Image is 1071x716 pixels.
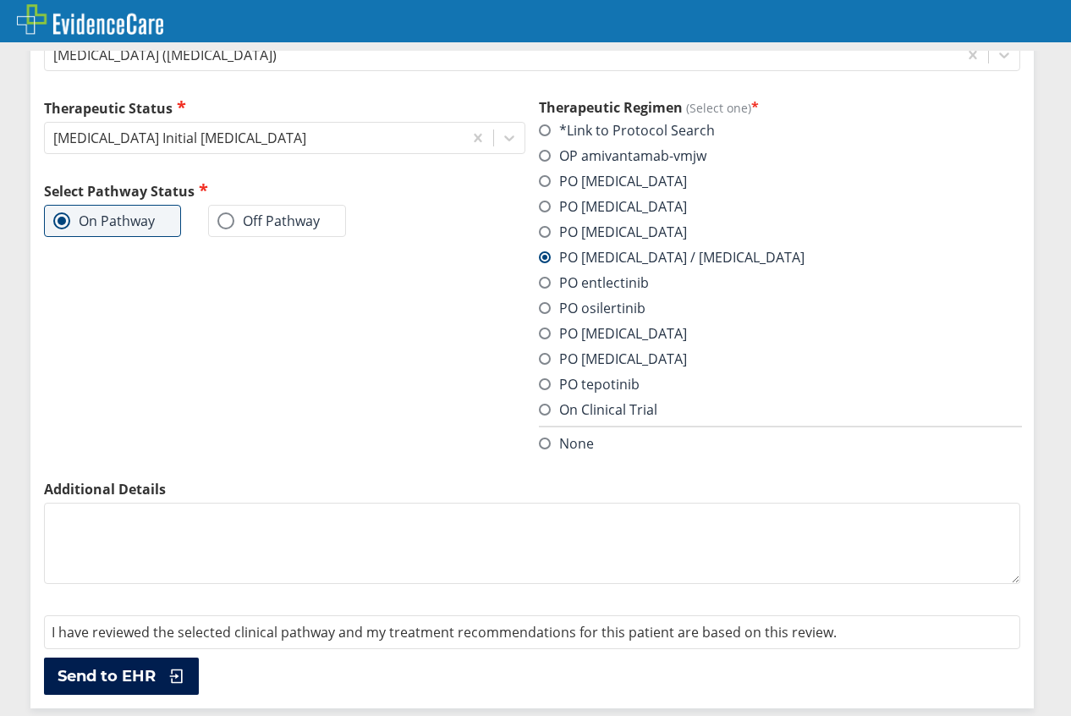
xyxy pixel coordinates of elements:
[539,98,1020,117] h3: Therapeutic Regimen
[44,181,525,201] h2: Select Pathway Status
[53,129,306,147] div: [MEDICAL_DATA] Initial [MEDICAL_DATA]
[539,273,649,292] label: PO entlectinib
[539,324,687,343] label: PO [MEDICAL_DATA]
[539,248,805,267] label: PO [MEDICAL_DATA] / [MEDICAL_DATA]
[53,212,155,229] label: On Pathway
[44,480,1020,498] label: Additional Details
[217,212,320,229] label: Off Pathway
[539,434,594,453] label: None
[53,46,277,64] div: [MEDICAL_DATA] ([MEDICAL_DATA])
[539,400,657,419] label: On Clinical Trial
[539,223,687,241] label: PO [MEDICAL_DATA]
[539,146,706,165] label: OP amivantamab-vmjw
[44,98,525,118] label: Therapeutic Status
[686,100,751,116] span: (Select one)
[539,299,645,317] label: PO osilertinib
[539,172,687,190] label: PO [MEDICAL_DATA]
[44,658,199,695] button: Send to EHR
[539,197,687,216] label: PO [MEDICAL_DATA]
[539,121,715,140] label: *Link to Protocol Search
[17,4,163,35] img: EvidenceCare
[52,623,837,642] span: I have reviewed the selected clinical pathway and my treatment recommendations for this patient a...
[58,666,156,686] span: Send to EHR
[539,375,640,394] label: PO tepotinib
[539,350,687,368] label: PO [MEDICAL_DATA]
